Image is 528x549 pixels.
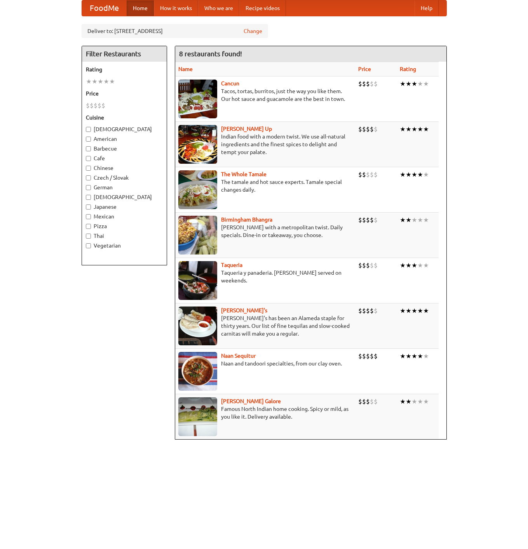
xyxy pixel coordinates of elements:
[178,360,352,367] p: Naan and tandoori specialties, from our clay oven.
[400,397,406,406] li: ★
[362,80,366,88] li: $
[411,216,417,224] li: ★
[86,66,163,73] h5: Rating
[239,0,286,16] a: Recipe videos
[411,80,417,88] li: ★
[417,397,423,406] li: ★
[415,0,439,16] a: Help
[98,77,103,86] li: ★
[362,397,366,406] li: $
[86,90,163,97] h5: Price
[86,234,91,239] input: Thai
[179,50,242,57] ng-pluralize: 8 restaurants found!
[198,0,239,16] a: Who we are
[370,397,374,406] li: $
[366,352,370,360] li: $
[221,80,239,87] b: Cancun
[86,146,91,151] input: Barbecue
[221,126,272,132] a: [PERSON_NAME] Up
[417,216,423,224] li: ★
[366,397,370,406] li: $
[370,170,374,179] li: $
[370,261,374,270] li: $
[423,261,429,270] li: ★
[362,216,366,224] li: $
[358,261,362,270] li: $
[86,213,163,220] label: Mexican
[366,125,370,133] li: $
[82,24,268,38] div: Deliver to: [STREET_ADDRESS]
[423,216,429,224] li: ★
[86,195,91,200] input: [DEMOGRAPHIC_DATA]
[221,398,281,404] a: [PERSON_NAME] Galore
[82,46,167,62] h4: Filter Restaurants
[366,80,370,88] li: $
[406,170,411,179] li: ★
[374,80,378,88] li: $
[221,171,267,177] a: The Whole Tamale
[406,216,411,224] li: ★
[406,397,411,406] li: ★
[374,125,378,133] li: $
[370,307,374,315] li: $
[362,307,366,315] li: $
[86,224,91,229] input: Pizza
[178,397,217,436] img: currygalore.jpg
[406,125,411,133] li: ★
[366,261,370,270] li: $
[366,216,370,224] li: $
[178,405,352,421] p: Famous North Indian home cooking. Spicy or mild, as you like it. Delivery available.
[411,261,417,270] li: ★
[86,232,163,240] label: Thai
[362,352,366,360] li: $
[86,222,163,230] label: Pizza
[86,127,91,132] input: [DEMOGRAPHIC_DATA]
[411,170,417,179] li: ★
[86,204,91,210] input: Japanese
[400,352,406,360] li: ★
[86,114,163,121] h5: Cuisine
[101,101,105,110] li: $
[178,269,352,284] p: Taqueria y panaderia. [PERSON_NAME] served on weekends.
[417,80,423,88] li: ★
[94,101,98,110] li: $
[411,307,417,315] li: ★
[178,133,352,156] p: Indian food with a modern twist. We use all-natural ingredients and the finest spices to delight ...
[362,261,366,270] li: $
[423,307,429,315] li: ★
[86,193,163,201] label: [DEMOGRAPHIC_DATA]
[417,352,423,360] li: ★
[178,307,217,345] img: pedros.jpg
[86,154,163,162] label: Cafe
[370,216,374,224] li: $
[423,125,429,133] li: ★
[244,27,262,35] a: Change
[178,170,217,209] img: wholetamale.jpg
[358,66,371,72] a: Price
[366,307,370,315] li: $
[423,170,429,179] li: ★
[98,101,101,110] li: $
[406,80,411,88] li: ★
[374,216,378,224] li: $
[374,170,378,179] li: $
[221,353,256,359] a: Naan Sequitur
[178,223,352,239] p: [PERSON_NAME] with a metropolitan twist. Daily specials. Dine-in or takeaway, you choose.
[370,352,374,360] li: $
[86,242,163,249] label: Vegetarian
[411,397,417,406] li: ★
[423,80,429,88] li: ★
[358,352,362,360] li: $
[406,352,411,360] li: ★
[370,80,374,88] li: $
[86,214,91,219] input: Mexican
[423,352,429,360] li: ★
[86,156,91,161] input: Cafe
[400,80,406,88] li: ★
[221,216,272,223] b: Birmingham Bhangra
[406,307,411,315] li: ★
